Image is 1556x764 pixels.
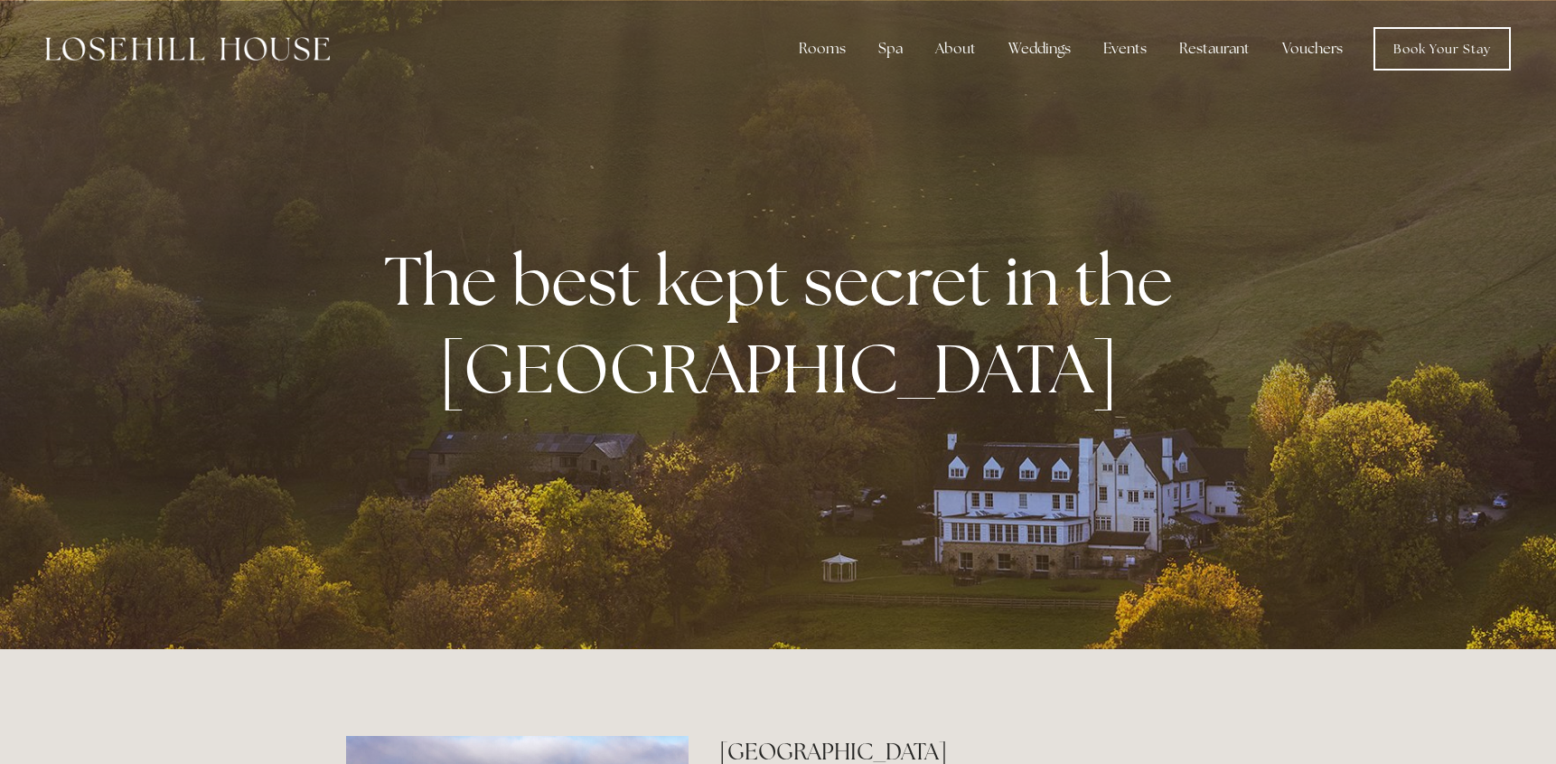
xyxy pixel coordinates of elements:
div: Restaurant [1165,31,1264,67]
strong: The best kept secret in the [GEOGRAPHIC_DATA] [384,236,1187,413]
div: Events [1089,31,1161,67]
div: Weddings [994,31,1085,67]
div: Spa [864,31,917,67]
a: Book Your Stay [1373,27,1511,71]
img: Losehill House [45,37,330,61]
div: About [921,31,990,67]
a: Vouchers [1268,31,1357,67]
div: Rooms [784,31,860,67]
